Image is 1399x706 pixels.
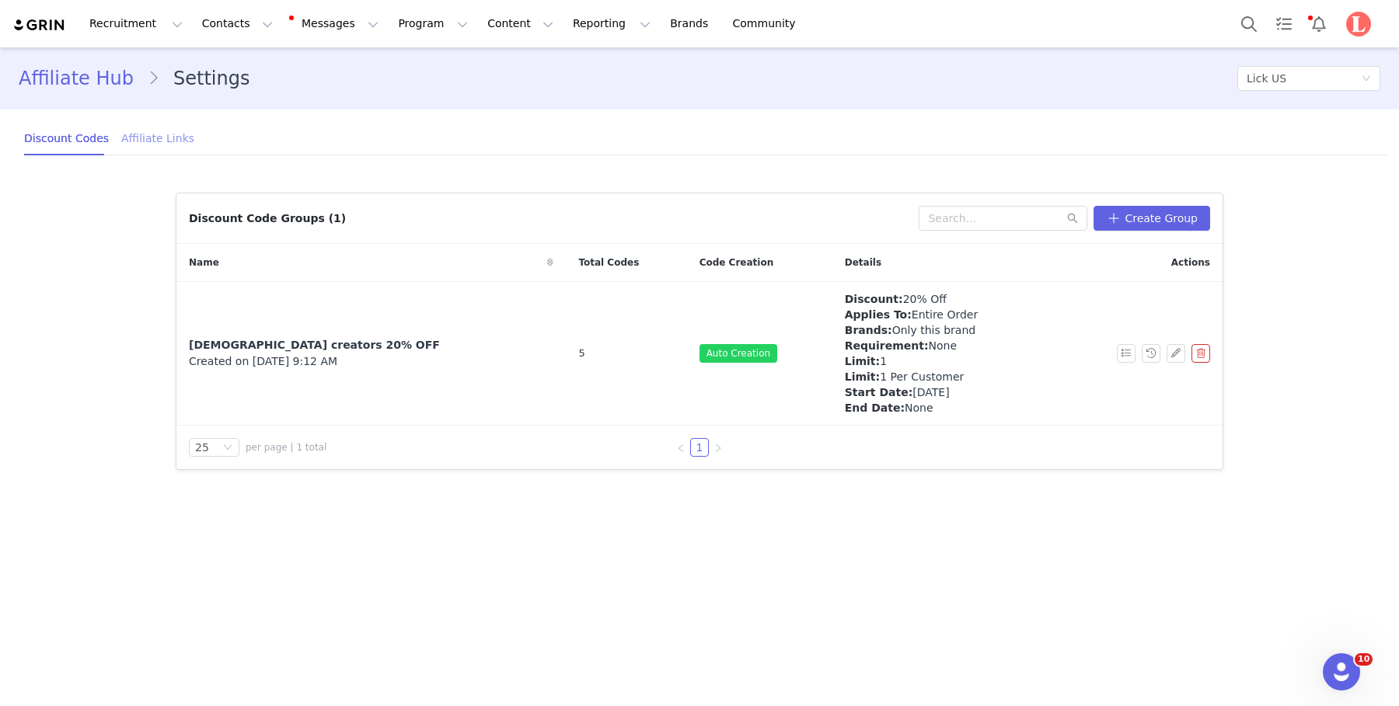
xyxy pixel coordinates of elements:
span: Details [845,256,881,270]
i: icon: down [223,443,232,454]
button: Contacts [193,6,282,41]
div: 25 [195,439,209,456]
a: Brands [661,6,722,41]
span: Code Creation [699,256,774,270]
a: Tasks [1267,6,1301,41]
button: Create Group [1094,206,1210,231]
i: icon: search [1067,213,1078,224]
li: Next Page [709,438,727,457]
span: Auto Creation [699,344,777,363]
li: 1 [690,438,709,457]
div: Discount Code Groups (1) [189,210,346,227]
span: Name [189,256,219,270]
div: 20% Off [845,291,979,307]
div: Entire Order [845,307,979,322]
div: Affiliate Links [121,121,194,156]
span: 10 [1355,653,1373,666]
button: Reporting [563,6,660,41]
i: icon: left [676,443,686,453]
span: per page | 1 total [246,440,326,454]
a: Community [724,6,812,41]
strong: Limit: [845,370,880,383]
strong: Discount: [845,293,903,305]
i: icon: right [713,443,723,453]
strong: Start Date: [845,386,913,398]
button: Program [389,6,477,41]
strong: Applies To: [845,308,912,321]
a: Affiliate Hub [19,64,148,92]
button: Messages [283,6,388,41]
button: Recruitment [80,6,192,41]
div: None [845,400,979,416]
article: Discount Code Groups [176,193,1223,470]
span: Total Codes [578,256,639,270]
button: Content [478,6,563,41]
button: Notifications [1302,6,1336,41]
div: [DATE] [845,384,979,400]
iframe: Intercom live chat [1323,653,1360,690]
img: d9c6fb0a-f2eb-4dfe-bf3d-9d7fff3e8a21.png [1346,12,1371,37]
div: Lick US [1247,67,1286,90]
strong: Limit: [845,355,880,367]
div: None [845,338,979,353]
span: 5 [578,346,584,361]
input: Search... [919,206,1087,231]
span: Created on [DATE] 9:12 AM [189,353,337,370]
button: Search [1232,6,1266,41]
strong: End Date: [845,402,905,414]
button: Profile [1337,12,1387,37]
img: grin logo [12,18,67,33]
i: icon: down [1362,74,1371,85]
div: 1 Per Customer [845,369,979,384]
strong: Brands: [845,324,892,336]
strong: Requirement: [845,339,929,352]
div: Only this brand [845,322,979,338]
a: [DEMOGRAPHIC_DATA] creators 20% OFF [189,337,440,353]
div: 1 [845,353,979,369]
a: 1 [691,439,708,456]
span: [DEMOGRAPHIC_DATA] creators 20% OFF [189,339,440,351]
div: Discount Codes [24,121,109,156]
li: Previous Page [672,438,690,457]
div: Actions [1055,246,1223,279]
